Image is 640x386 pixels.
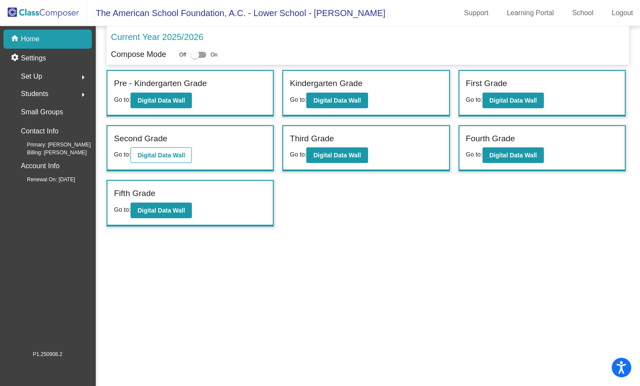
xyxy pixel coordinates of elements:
b: Digital Data Wall [137,207,185,214]
p: Small Groups [21,106,63,118]
mat-icon: arrow_right [78,72,88,83]
b: Digital Data Wall [489,97,537,104]
label: Third Grade [290,133,334,145]
span: Set Up [21,70,42,83]
a: School [565,6,600,20]
label: Fourth Grade [466,133,515,145]
span: Go to: [466,151,483,158]
mat-icon: settings [10,53,21,63]
span: Go to: [290,151,306,158]
a: Learning Portal [500,6,561,20]
a: Support [457,6,496,20]
b: Digital Data Wall [313,152,361,159]
label: Pre - Kindergarten Grade [114,77,207,90]
span: Go to: [290,96,306,103]
p: Current Year 2025/2026 [111,30,203,43]
span: Billing: [PERSON_NAME] [13,149,87,156]
label: Fifth Grade [114,187,155,200]
button: Digital Data Wall [131,93,192,108]
button: Digital Data Wall [131,147,192,163]
span: Go to: [466,96,483,103]
span: Go to: [114,151,131,158]
mat-icon: arrow_right [78,90,88,100]
p: Contact Info [21,125,58,137]
button: Digital Data Wall [306,147,368,163]
span: Students [21,88,48,100]
b: Digital Data Wall [489,152,537,159]
b: Digital Data Wall [137,97,185,104]
button: Digital Data Wall [483,93,544,108]
span: Go to: [114,206,131,213]
label: First Grade [466,77,507,90]
p: Account Info [21,160,60,172]
span: Primary: [PERSON_NAME] [13,141,91,149]
mat-icon: home [10,34,21,44]
button: Digital Data Wall [483,147,544,163]
b: Digital Data Wall [137,152,185,159]
p: Settings [21,53,46,63]
label: Second Grade [114,133,168,145]
button: Digital Data Wall [306,93,368,108]
a: Logout [605,6,640,20]
span: Renewal On: [DATE] [13,176,75,183]
button: Digital Data Wall [131,203,192,218]
p: Home [21,34,40,44]
label: Kindergarten Grade [290,77,362,90]
p: Compose Mode [111,49,166,60]
span: Off [179,51,186,59]
b: Digital Data Wall [313,97,361,104]
span: Go to: [114,96,131,103]
span: The American School Foundation, A.C. - Lower School - [PERSON_NAME] [87,6,385,20]
span: On [211,51,218,59]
